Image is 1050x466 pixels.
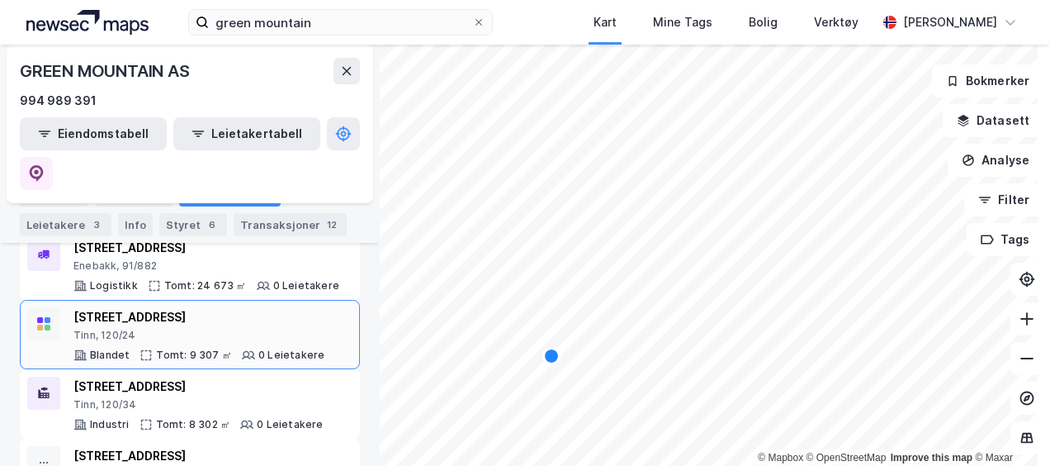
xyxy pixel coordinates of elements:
[20,58,193,84] div: GREEN MOUNTAIN AS
[967,387,1050,466] iframe: Chat Widget
[948,144,1043,177] button: Analyse
[806,452,887,464] a: OpenStreetMap
[258,349,324,362] div: 0 Leietakere
[118,213,153,236] div: Info
[73,398,324,411] div: Tinn, 120/34
[156,349,232,362] div: Tomt: 9 307 ㎡
[204,216,220,233] div: 6
[653,12,712,32] div: Mine Tags
[967,223,1043,256] button: Tags
[73,259,339,273] div: Enebakk, 91/882
[903,12,997,32] div: [PERSON_NAME]
[73,446,306,466] div: [STREET_ADDRESS]
[943,104,1043,137] button: Datasett
[932,64,1043,97] button: Bokmerker
[26,10,149,35] img: logo.a4113a55bc3d86da70a041830d287a7e.svg
[257,418,323,431] div: 0 Leietakere
[164,279,247,292] div: Tomt: 24 673 ㎡
[20,213,111,236] div: Leietakere
[173,117,320,150] button: Leietakertabell
[234,213,347,236] div: Transaksjoner
[88,216,105,233] div: 3
[20,117,167,150] button: Eiendomstabell
[90,279,138,292] div: Logistikk
[891,452,972,464] a: Improve this map
[209,10,471,35] input: Søk på adresse, matrikkel, gårdeiere, leietakere eller personer
[73,238,339,258] div: [STREET_ADDRESS]
[273,279,339,292] div: 0 Leietakere
[749,12,778,32] div: Bolig
[159,213,227,236] div: Styret
[545,349,558,363] div: Map marker
[156,418,231,431] div: Tomt: 8 302 ㎡
[594,12,617,32] div: Kart
[814,12,858,32] div: Verktøy
[324,216,340,233] div: 12
[73,329,324,342] div: Tinn, 120/24
[964,183,1043,216] button: Filter
[90,418,130,431] div: Industri
[73,307,324,327] div: [STREET_ADDRESS]
[758,452,803,464] a: Mapbox
[20,91,97,111] div: 994 989 391
[73,377,324,397] div: [STREET_ADDRESS]
[90,349,130,362] div: Blandet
